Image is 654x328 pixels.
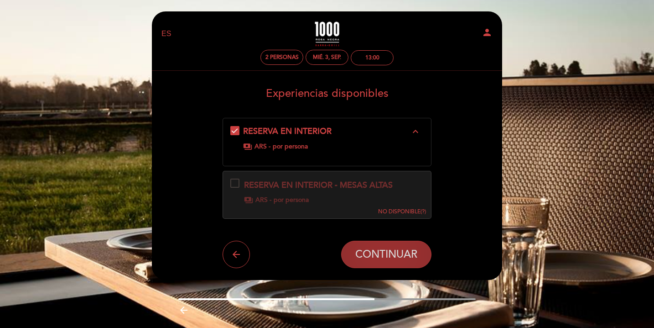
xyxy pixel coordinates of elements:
[231,249,242,260] i: arrow_back
[255,196,271,205] span: ARS -
[313,54,341,61] div: mié. 3, sep.
[244,180,393,191] div: RESERVA EN INTERIOR - MESAS ALTAS
[482,27,493,41] button: person
[365,54,379,61] div: 13:00
[274,196,309,205] span: por persona
[355,249,417,261] span: CONTINUAR
[243,142,252,151] span: payments
[482,27,493,38] i: person
[378,208,426,216] div: (?)
[223,241,250,268] button: arrow_back
[243,126,332,136] span: RESERVA EN INTERIOR
[270,21,384,47] a: 1000 Rosa Negra
[265,54,299,61] span: 2 personas
[230,126,424,151] md-checkbox: RESERVA EN INTERIOR expand_more payments ARS - por persona
[266,87,389,100] span: Experiencias disponibles
[254,142,270,151] span: ARS -
[273,142,308,151] span: por persona
[341,241,431,268] button: CONTINUAR
[375,171,429,216] button: NO DISPONIBLE(?)
[378,208,420,215] span: NO DISPONIBLE
[407,126,424,138] button: expand_less
[244,196,253,205] span: payments
[178,305,189,316] i: arrow_backward
[410,126,421,137] i: expand_less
